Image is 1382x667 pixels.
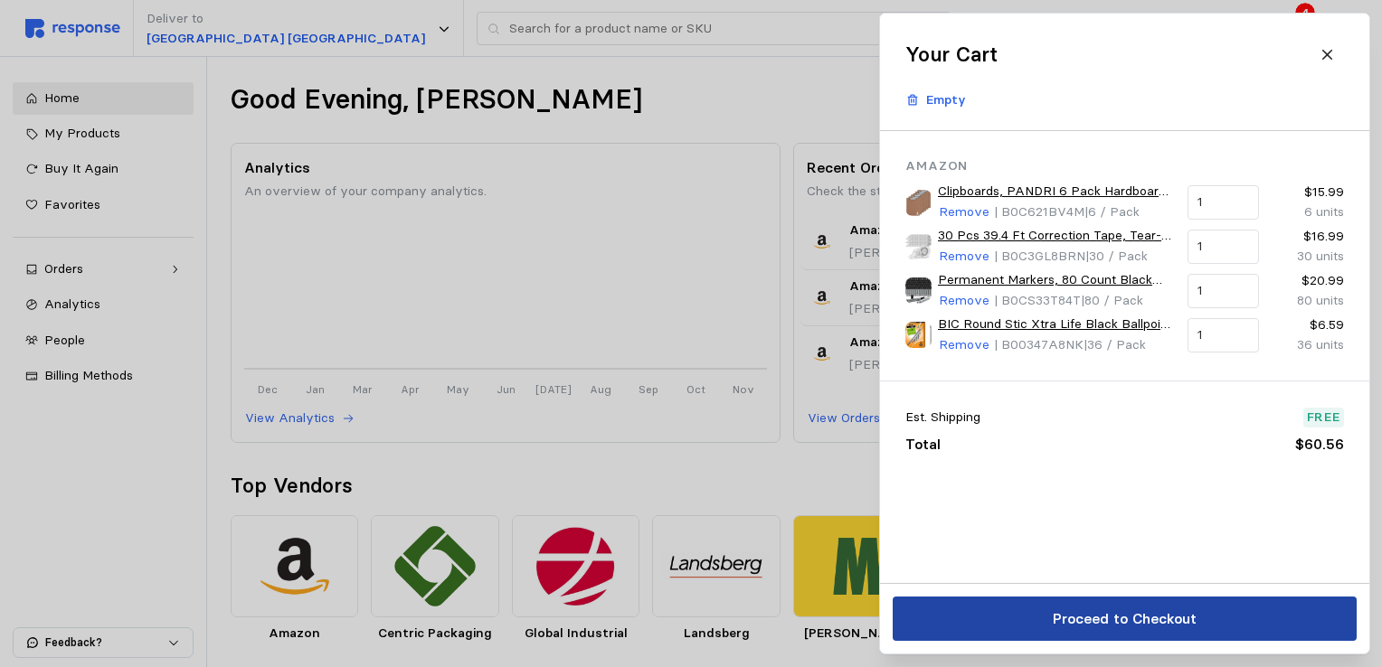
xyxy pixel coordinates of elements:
[905,433,941,456] p: Total
[1272,247,1343,267] p: 30 units
[1197,230,1248,263] input: Qty
[1272,271,1343,291] p: $20.99
[905,277,932,304] img: 81h6UAo71iL._AC_SY355_.jpg
[993,336,1083,352] span: | B00347A8NK
[1197,319,1248,352] input: Qty
[1197,186,1248,219] input: Qty
[1084,248,1147,264] span: | 30 / Pack
[905,233,932,259] img: 71IoaxaVBjL.__AC_SX300_SY300_QL70_FMwebp_.jpg
[939,202,989,222] p: Remove
[1272,291,1343,311] p: 80 units
[1272,202,1343,222] p: 6 units
[1080,292,1142,308] span: | 80 / Pack
[895,83,976,117] button: Empty
[1272,227,1343,247] p: $16.99
[938,334,990,356] button: Remove
[905,156,1344,176] p: Amazon
[993,203,1084,220] span: | B0C621BV4M
[993,248,1084,264] span: | B0C3GL8BRN
[905,190,932,216] img: 71u4ZYDAk5L.__AC_SX300_SY300_QL70_FMwebp_.jpg
[938,246,990,268] button: Remove
[938,226,1175,246] a: 30 Pcs 39.4 Ft Correction Tape, Tear-Resistant Tape Bulk for School, Office, Note Taking, Journal...
[938,315,1175,334] a: BIC Round Stic Xtra Life Black Ballpoint Pens, Medium Point (1.0mm), 36-Count Pack of Bulk Pens, ...
[1272,315,1343,335] p: $6.59
[1197,275,1248,307] input: Qty
[1272,335,1343,355] p: 36 units
[1052,607,1196,630] p: Proceed to Checkout
[926,90,966,110] p: Empty
[893,597,1357,641] button: Proceed to Checkout
[1294,433,1343,456] p: $60.56
[938,290,990,312] button: Remove
[993,292,1080,308] span: | B0CS33T84T
[1272,183,1343,202] p: $15.99
[938,270,1175,290] a: Permanent Markers, 80 Count Black Permanent Markers, Chisel tip, Waterproof &Fade Resistant, Quic...
[905,41,998,69] h2: Your Cart
[938,202,990,223] button: Remove
[905,322,932,348] img: 71-xZZOSyZL._AC_SY355_.jpg
[1084,203,1139,220] span: | 6 / Pack
[905,408,980,427] p: Est. Shipping
[938,182,1175,202] a: Clipboards, PANDRI 6 Pack Hardboard Office Clipboards, Low Profile Clip, Clip Boards 8.5x11 Stand...
[1083,336,1145,352] span: | 36 / Pack
[939,247,989,267] p: Remove
[939,291,989,311] p: Remove
[1306,408,1340,427] p: Free
[939,335,989,355] p: Remove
